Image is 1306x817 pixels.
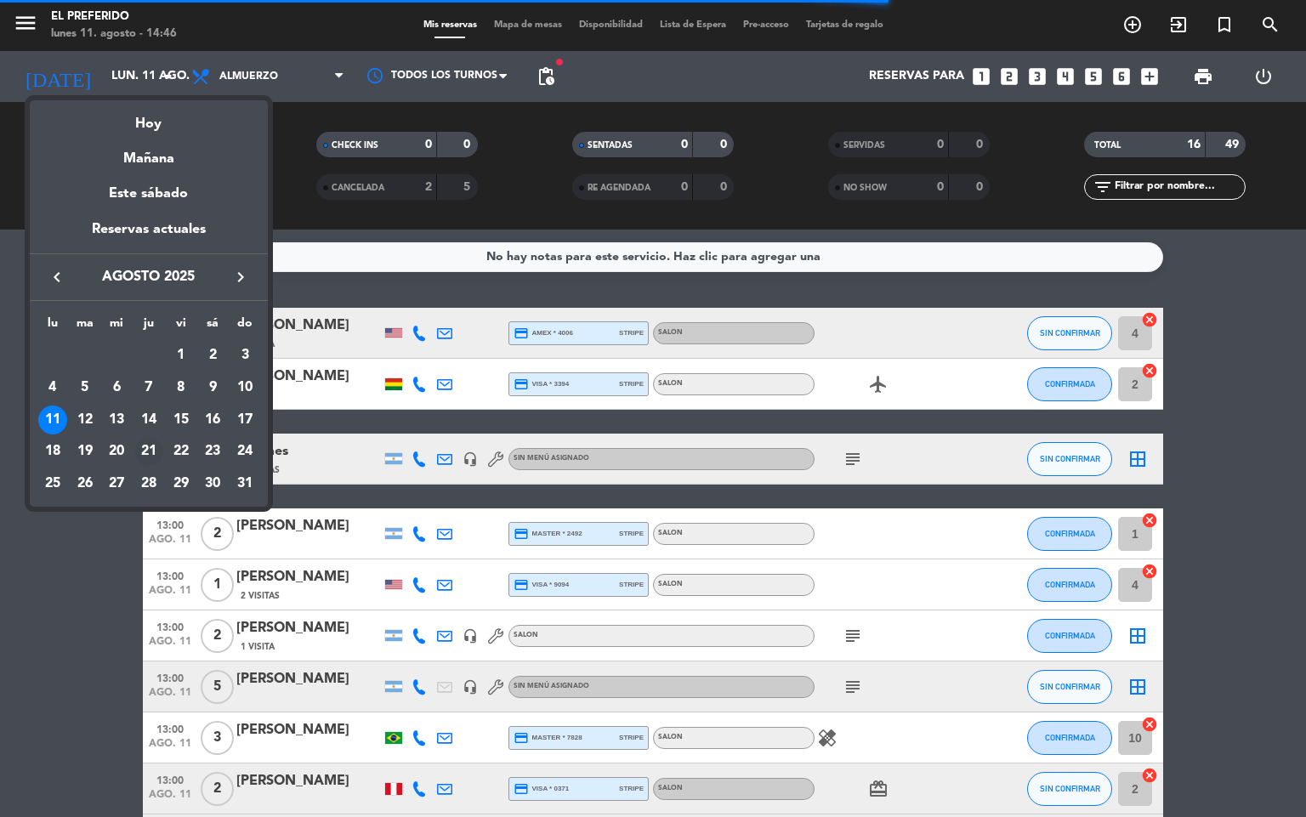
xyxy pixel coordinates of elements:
th: viernes [165,314,197,340]
div: 16 [198,406,227,434]
button: keyboard_arrow_left [42,266,72,288]
div: 19 [71,438,99,467]
td: 20 de agosto de 2025 [100,436,133,468]
td: 25 de agosto de 2025 [37,468,69,500]
td: 9 de agosto de 2025 [197,372,230,404]
td: 17 de agosto de 2025 [229,404,261,436]
td: 6 de agosto de 2025 [100,372,133,404]
td: 13 de agosto de 2025 [100,404,133,436]
th: sábado [197,314,230,340]
td: 12 de agosto de 2025 [69,404,101,436]
div: 24 [230,438,259,467]
div: 2 [198,341,227,370]
td: 4 de agosto de 2025 [37,372,69,404]
div: 27 [102,469,131,498]
td: 7 de agosto de 2025 [133,372,165,404]
td: 26 de agosto de 2025 [69,468,101,500]
div: 10 [230,373,259,402]
td: 15 de agosto de 2025 [165,404,197,436]
td: 28 de agosto de 2025 [133,468,165,500]
div: 25 [38,469,67,498]
div: Reservas actuales [30,218,268,253]
button: keyboard_arrow_right [225,266,256,288]
td: 16 de agosto de 2025 [197,404,230,436]
div: 7 [134,373,163,402]
i: keyboard_arrow_left [47,267,67,287]
div: Este sábado [30,170,268,218]
td: 29 de agosto de 2025 [165,468,197,500]
td: 11 de agosto de 2025 [37,404,69,436]
td: 31 de agosto de 2025 [229,468,261,500]
div: 6 [102,373,131,402]
div: 28 [134,469,163,498]
td: 5 de agosto de 2025 [69,372,101,404]
td: 30 de agosto de 2025 [197,468,230,500]
div: 31 [230,469,259,498]
div: Hoy [30,100,268,135]
div: 9 [198,373,227,402]
div: 30 [198,469,227,498]
div: 3 [230,341,259,370]
td: 18 de agosto de 2025 [37,436,69,468]
div: 1 [167,341,196,370]
td: 1 de agosto de 2025 [165,340,197,372]
th: jueves [133,314,165,340]
td: 10 de agosto de 2025 [229,372,261,404]
div: 26 [71,469,99,498]
td: 3 de agosto de 2025 [229,340,261,372]
td: 24 de agosto de 2025 [229,436,261,468]
div: 14 [134,406,163,434]
td: 27 de agosto de 2025 [100,468,133,500]
th: miércoles [100,314,133,340]
div: 11 [38,406,67,434]
div: 5 [71,373,99,402]
td: 22 de agosto de 2025 [165,436,197,468]
td: AGO. [37,340,165,372]
td: 21 de agosto de 2025 [133,436,165,468]
div: 17 [230,406,259,434]
div: 20 [102,438,131,467]
td: 23 de agosto de 2025 [197,436,230,468]
div: 15 [167,406,196,434]
div: 8 [167,373,196,402]
th: martes [69,314,101,340]
td: 19 de agosto de 2025 [69,436,101,468]
div: Mañana [30,135,268,170]
th: domingo [229,314,261,340]
div: 21 [134,438,163,467]
div: 22 [167,438,196,467]
td: 14 de agosto de 2025 [133,404,165,436]
div: 23 [198,438,227,467]
td: 2 de agosto de 2025 [197,340,230,372]
div: 12 [71,406,99,434]
th: lunes [37,314,69,340]
span: agosto 2025 [72,266,225,288]
div: 4 [38,373,67,402]
td: 8 de agosto de 2025 [165,372,197,404]
div: 29 [167,469,196,498]
div: 18 [38,438,67,467]
i: keyboard_arrow_right [230,267,251,287]
div: 13 [102,406,131,434]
